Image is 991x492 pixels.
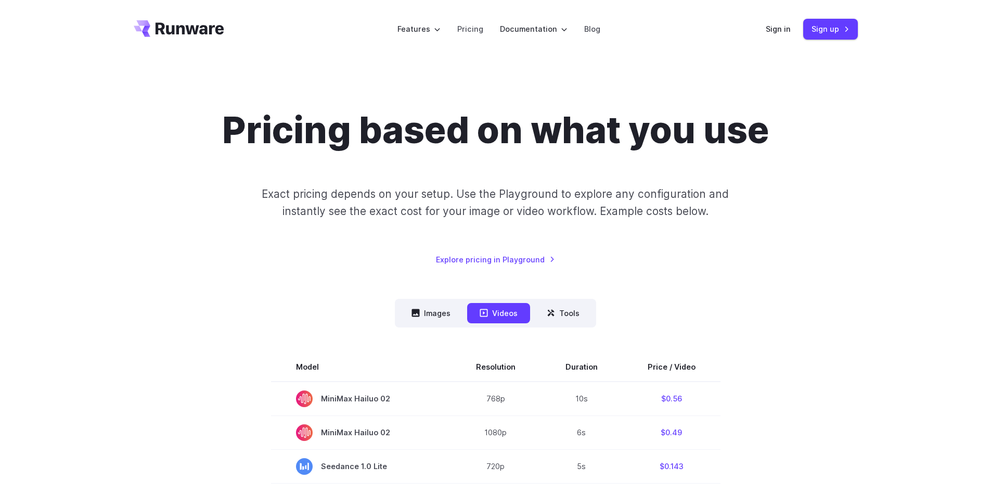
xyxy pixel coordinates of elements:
th: Duration [540,352,623,382]
td: $0.49 [623,415,720,449]
button: Tools [534,303,592,323]
label: Documentation [500,23,568,35]
td: $0.56 [623,382,720,416]
p: Exact pricing depends on your setup. Use the Playground to explore any configuration and instantl... [242,185,749,220]
th: Price / Video [623,352,720,382]
a: Blog [584,23,600,35]
th: Resolution [451,352,540,382]
button: Videos [467,303,530,323]
td: 1080p [451,415,540,449]
button: Images [399,303,463,323]
td: 5s [540,449,623,483]
span: MiniMax Hailuo 02 [296,390,426,407]
td: 10s [540,382,623,416]
a: Sign in [766,23,791,35]
a: Explore pricing in Playground [436,254,555,266]
a: Sign up [803,19,858,39]
td: $0.143 [623,449,720,483]
label: Features [397,23,441,35]
h1: Pricing based on what you use [222,108,769,152]
td: 6s [540,415,623,449]
a: Go to / [134,20,224,37]
span: MiniMax Hailuo 02 [296,424,426,441]
a: Pricing [457,23,483,35]
span: Seedance 1.0 Lite [296,458,426,475]
th: Model [271,352,451,382]
td: 768p [451,382,540,416]
td: 720p [451,449,540,483]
